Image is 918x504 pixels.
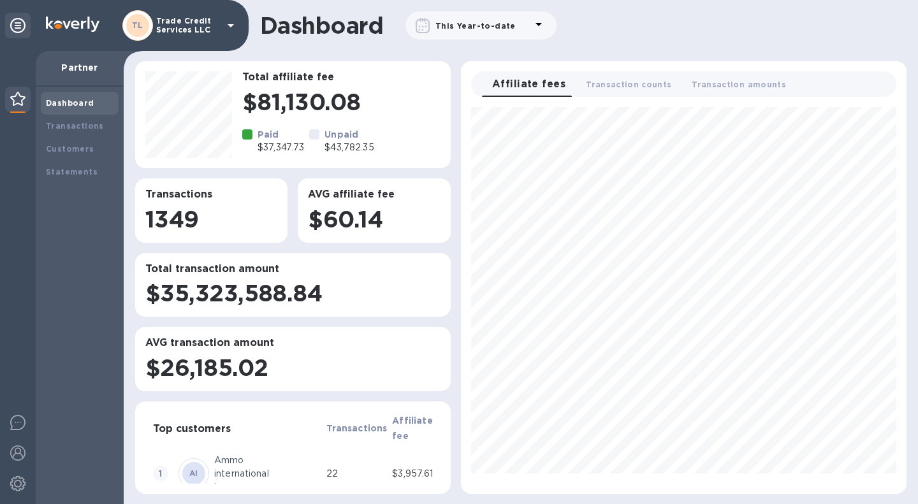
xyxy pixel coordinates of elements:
[46,121,104,131] b: Transactions
[586,78,671,91] span: Transaction counts
[132,20,143,30] b: TL
[260,12,383,39] h1: Dashboard
[46,167,98,176] b: Statements
[392,413,437,443] span: Affiliate fee
[5,13,31,38] div: Unpin categories
[46,98,94,108] b: Dashboard
[435,21,516,31] b: This Year-to-date
[242,71,441,83] h3: Total affiliate fee
[324,141,374,154] p: $43,782.35
[392,467,437,480] div: $3,957.61
[145,280,441,306] h1: $35,323,588.84
[145,206,277,233] h1: 1349
[242,89,441,115] h1: $81,130.08
[324,128,374,141] p: Unpaid
[214,454,321,467] div: Ammo
[258,128,304,141] p: Paid
[214,467,321,480] div: international
[46,17,99,32] img: Logo
[189,468,198,478] b: AI
[326,421,388,436] span: Transactions
[326,467,388,480] div: 22
[258,141,304,154] p: $37,347.73
[392,415,432,441] b: Affiliate fee
[145,337,441,349] h3: AVG transaction amount
[46,144,94,154] b: Customers
[156,17,220,34] p: Trade Credit Services LLC
[492,75,565,93] span: Affiliate fees
[326,423,388,433] b: Transactions
[145,189,277,201] h3: Transactions
[308,189,440,201] h3: AVG affiliate fee
[214,480,321,494] div: inc
[153,423,231,435] h3: Top customers
[153,466,168,481] span: 1
[308,206,440,233] h1: $60.14
[46,61,113,74] p: Partner
[145,354,441,381] h1: $26,185.02
[145,263,441,275] h3: Total transaction amount
[10,92,25,106] img: Partner
[692,78,786,91] span: Transaction amounts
